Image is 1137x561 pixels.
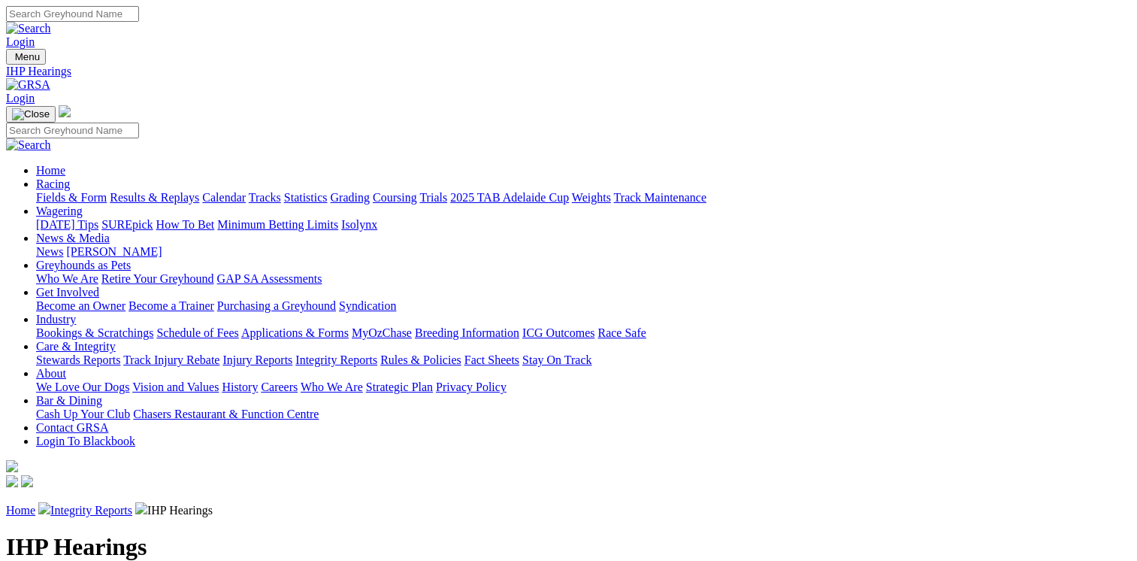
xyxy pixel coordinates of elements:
[156,326,238,339] a: Schedule of Fees
[36,408,130,420] a: Cash Up Your Club
[6,65,1131,78] a: IHP Hearings
[36,353,120,366] a: Stewards Reports
[217,272,322,285] a: GAP SA Assessments
[572,191,611,204] a: Weights
[6,504,35,517] a: Home
[36,177,70,190] a: Racing
[373,191,417,204] a: Coursing
[380,353,461,366] a: Rules & Policies
[614,191,706,204] a: Track Maintenance
[36,421,108,434] a: Contact GRSA
[6,22,51,35] img: Search
[339,299,396,312] a: Syndication
[222,381,258,393] a: History
[217,218,338,231] a: Minimum Betting Limits
[129,299,214,312] a: Become a Trainer
[464,353,519,366] a: Fact Sheets
[6,502,1131,517] p: IHP Hearings
[36,218,1131,232] div: Wagering
[222,353,292,366] a: Injury Reports
[341,218,377,231] a: Isolynx
[352,326,412,339] a: MyOzChase
[6,92,35,105] a: Login
[36,164,65,177] a: Home
[6,35,35,48] a: Login
[36,205,83,217] a: Wagering
[36,381,1131,394] div: About
[15,51,40,62] span: Menu
[436,381,507,393] a: Privacy Policy
[110,191,199,204] a: Results & Replays
[6,475,18,487] img: facebook.svg
[36,313,76,326] a: Industry
[36,367,66,380] a: About
[261,381,298,393] a: Careers
[36,408,1131,421] div: Bar & Dining
[21,475,33,487] img: twitter.svg
[135,502,147,514] img: chevron-right.svg
[101,218,153,231] a: SUREpick
[36,299,125,312] a: Become an Owner
[36,218,98,231] a: [DATE] Tips
[415,326,519,339] a: Breeding Information
[6,533,1131,561] h1: IHP Hearings
[132,381,219,393] a: Vision and Values
[36,326,1131,340] div: Industry
[249,191,281,204] a: Tracks
[366,381,433,393] a: Strategic Plan
[66,245,162,258] a: [PERSON_NAME]
[36,353,1131,367] div: Care & Integrity
[522,326,594,339] a: ICG Outcomes
[284,191,328,204] a: Statistics
[522,353,591,366] a: Stay On Track
[241,326,349,339] a: Applications & Forms
[38,502,50,514] img: chevron-right.svg
[36,191,1131,205] div: Racing
[50,504,132,517] a: Integrity Reports
[36,245,1131,259] div: News & Media
[123,353,219,366] a: Track Injury Rebate
[419,191,447,204] a: Trials
[6,460,18,472] img: logo-grsa-white.png
[6,49,46,65] button: Toggle navigation
[331,191,370,204] a: Grading
[202,191,246,204] a: Calendar
[450,191,569,204] a: 2025 TAB Adelaide Cup
[36,381,129,393] a: We Love Our Dogs
[217,299,336,312] a: Purchasing a Greyhound
[36,191,107,204] a: Fields & Form
[6,123,139,138] input: Search
[36,272,1131,286] div: Greyhounds as Pets
[133,408,319,420] a: Chasers Restaurant & Function Centre
[6,106,56,123] button: Toggle navigation
[59,105,71,117] img: logo-grsa-white.png
[36,272,98,285] a: Who We Are
[12,108,50,120] img: Close
[36,326,153,339] a: Bookings & Scratchings
[6,6,139,22] input: Search
[6,78,50,92] img: GRSA
[101,272,214,285] a: Retire Your Greyhound
[36,286,99,299] a: Get Involved
[6,138,51,152] img: Search
[36,259,131,271] a: Greyhounds as Pets
[295,353,377,366] a: Integrity Reports
[301,381,363,393] a: Who We Are
[36,299,1131,313] div: Get Involved
[36,232,110,244] a: News & Media
[36,245,63,258] a: News
[36,394,102,407] a: Bar & Dining
[36,435,135,447] a: Login To Blackbook
[36,340,116,353] a: Care & Integrity
[597,326,646,339] a: Race Safe
[156,218,215,231] a: How To Bet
